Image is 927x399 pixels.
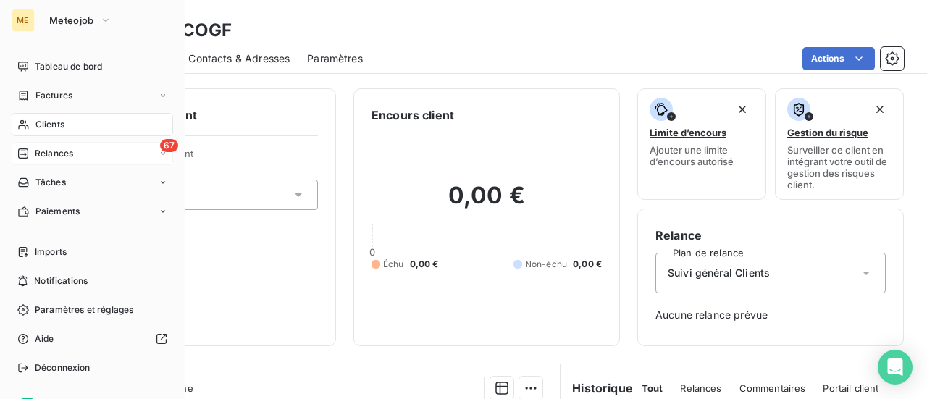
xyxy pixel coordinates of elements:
span: Commentaires [739,382,806,394]
span: Non-échu [525,258,567,271]
span: Propriétés Client [117,148,318,168]
span: Notifications [34,274,88,287]
span: Limite d’encours [650,127,726,138]
span: 67 [160,139,178,152]
span: Meteojob [49,14,94,26]
span: Tâches [35,176,66,189]
span: Suivi général Clients [668,266,770,280]
span: Contacts & Adresses [188,51,290,66]
button: Gestion du risqueSurveiller ce client en intégrant votre outil de gestion des risques client. [775,88,904,200]
span: Déconnexion [35,361,91,374]
span: Clients [35,118,64,131]
span: Paramètres [307,51,363,66]
span: Surveiller ce client en intégrant votre outil de gestion des risques client. [787,144,892,190]
span: Tableau de bord [35,60,102,73]
span: Paiements [35,205,80,218]
span: Gestion du risque [787,127,868,138]
span: Paramètres et réglages [35,303,133,316]
h6: Informations client [88,106,318,124]
span: Aide [35,332,54,345]
div: ME [12,9,35,32]
a: Aide [12,327,173,350]
span: 0,00 € [410,258,439,271]
span: Tout [642,382,663,394]
div: Open Intercom Messenger [878,350,913,385]
span: Imports [35,245,67,259]
h2: 0,00 € [372,181,602,224]
button: Limite d’encoursAjouter une limite d’encours autorisé [637,88,766,200]
span: Factures [35,89,72,102]
h6: Historique [561,379,633,397]
span: 0 [369,246,375,258]
span: Ajouter une limite d’encours autorisé [650,144,754,167]
h6: Relance [655,227,886,244]
span: Échu [383,258,404,271]
span: 0,00 € [573,258,602,271]
span: Aucune relance prévue [655,308,886,322]
span: Portail client [823,382,878,394]
span: Relances [35,147,73,160]
button: Actions [802,47,875,70]
h6: Encours client [372,106,454,124]
span: Relances [680,382,721,394]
